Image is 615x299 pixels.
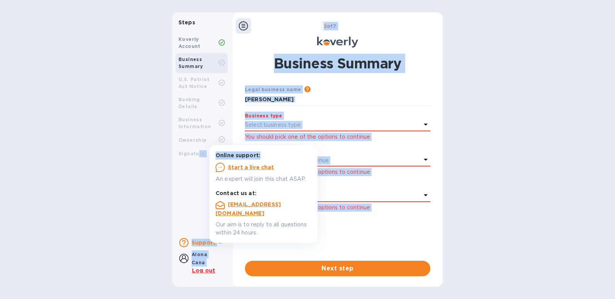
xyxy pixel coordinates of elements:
p: Our aim is to reply to all questions within 24 hours. [216,221,311,237]
b: Steps [178,19,195,25]
p: You should pick one of the options to continue [245,168,430,176]
p: Select business type [245,121,301,129]
b: Koverly Account [178,36,200,49]
a: [EMAIL_ADDRESS][DOMAIN_NAME] [216,201,281,216]
p: An expert will join this chat ASAP. [216,175,311,183]
b: Business type [245,113,282,119]
span: 2 [324,23,327,29]
h1: Business Summary [274,54,401,73]
b: Business Information [178,117,211,129]
u: Start a live chat [228,164,274,170]
button: Next step [245,261,430,276]
b: Online support: [216,152,260,158]
b: Support [192,240,216,246]
b: Business Summary [178,56,203,69]
b: Contact us at: [216,190,257,196]
b: Ownership [178,137,207,143]
b: Legal business name [245,87,301,92]
span: Next step [251,264,424,273]
p: You should pick one of the options to continue [245,133,430,141]
b: of 7 [324,23,336,29]
input: Enter legal business name [245,94,430,105]
b: U.S. Patriot Act Notice [178,76,210,89]
p: You should pick one of the options to continue [245,204,430,212]
b: Banking Details [178,97,200,109]
b: Alona Cana [192,251,207,265]
b: Signature [178,151,205,156]
u: Log out [192,267,215,274]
